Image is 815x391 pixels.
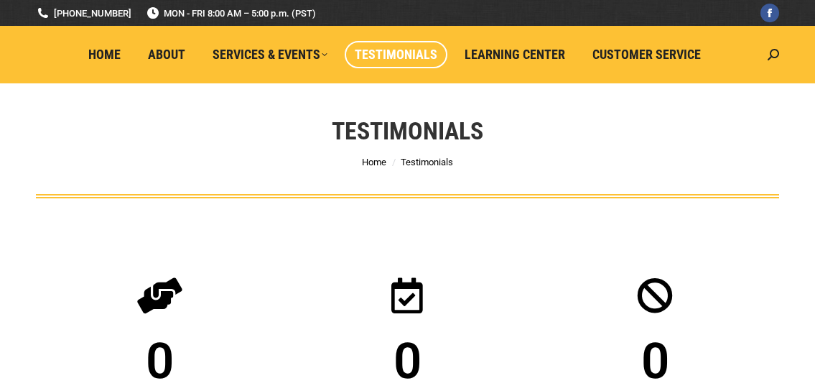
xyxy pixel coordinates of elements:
span: Home [88,47,121,63]
span: 0 [641,336,669,386]
span: MON - FRI 8:00 AM – 5:00 p.m. (PST) [146,6,316,20]
span: Testimonials [401,157,453,167]
span: About [148,47,185,63]
span: Services & Events [213,47,327,63]
a: Home [362,157,386,167]
a: Home [78,41,131,68]
a: [PHONE_NUMBER] [36,6,131,20]
span: 0 [146,336,174,386]
a: Learning Center [455,41,575,68]
a: Customer Service [582,41,711,68]
h1: Testimonials [332,115,483,147]
a: About [138,41,195,68]
a: Testimonials [345,41,447,68]
span: Learning Center [465,47,565,63]
span: Customer Service [592,47,701,63]
a: Facebook page opens in new window [760,4,779,22]
span: Testimonials [355,47,437,63]
span: 0 [393,336,422,386]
